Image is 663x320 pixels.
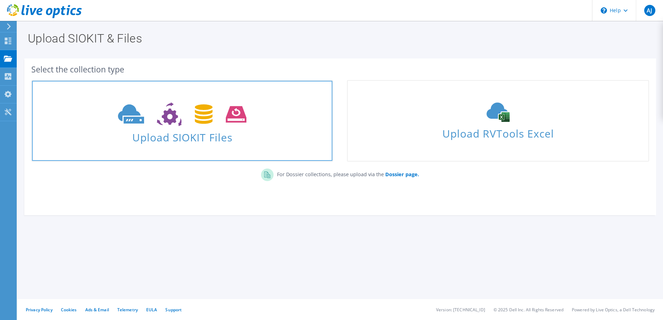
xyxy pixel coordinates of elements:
svg: \n [601,7,607,14]
a: EULA [146,307,157,313]
b: Dossier page. [385,171,419,178]
span: Upload RVTools Excel [348,124,648,139]
span: AJ [644,5,655,16]
a: Privacy Policy [26,307,53,313]
li: Version: [TECHNICAL_ID] [436,307,485,313]
p: For Dossier collections, please upload via the [274,169,419,178]
span: Upload SIOKIT Files [32,128,332,143]
div: Select the collection type [31,65,649,73]
a: Dossier page. [384,171,419,178]
li: © 2025 Dell Inc. All Rights Reserved [494,307,563,313]
a: Ads & Email [85,307,109,313]
a: Upload RVTools Excel [347,80,649,162]
h1: Upload SIOKIT & Files [28,32,649,44]
a: Cookies [61,307,77,313]
a: Upload SIOKIT Files [31,80,333,162]
li: Powered by Live Optics, a Dell Technology [572,307,655,313]
a: Support [165,307,182,313]
a: Telemetry [117,307,138,313]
